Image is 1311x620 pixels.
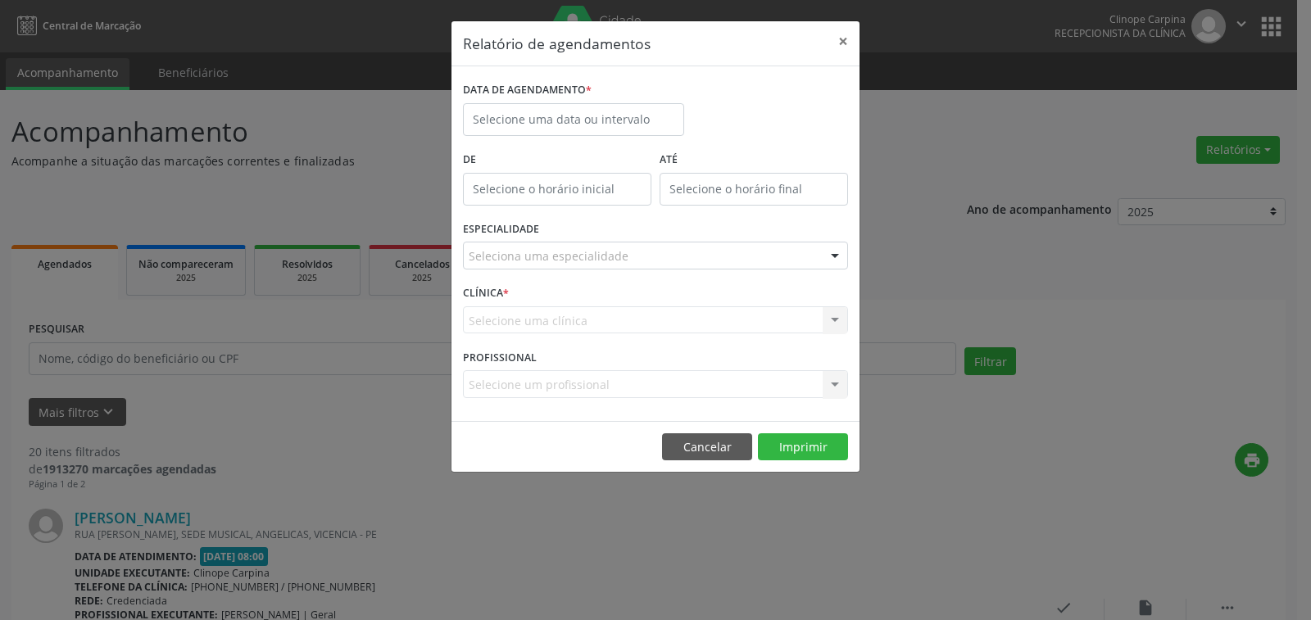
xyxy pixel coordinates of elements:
input: Selecione uma data ou intervalo [463,103,684,136]
button: Cancelar [662,433,752,461]
label: DATA DE AGENDAMENTO [463,78,592,103]
button: Imprimir [758,433,848,461]
label: ATÉ [660,147,848,173]
button: Close [827,21,860,61]
label: PROFISSIONAL [463,345,537,370]
label: De [463,147,651,173]
h5: Relatório de agendamentos [463,33,651,54]
span: Seleciona uma especialidade [469,247,628,265]
label: ESPECIALIDADE [463,217,539,242]
label: CLÍNICA [463,281,509,306]
input: Selecione o horário final [660,173,848,206]
input: Selecione o horário inicial [463,173,651,206]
